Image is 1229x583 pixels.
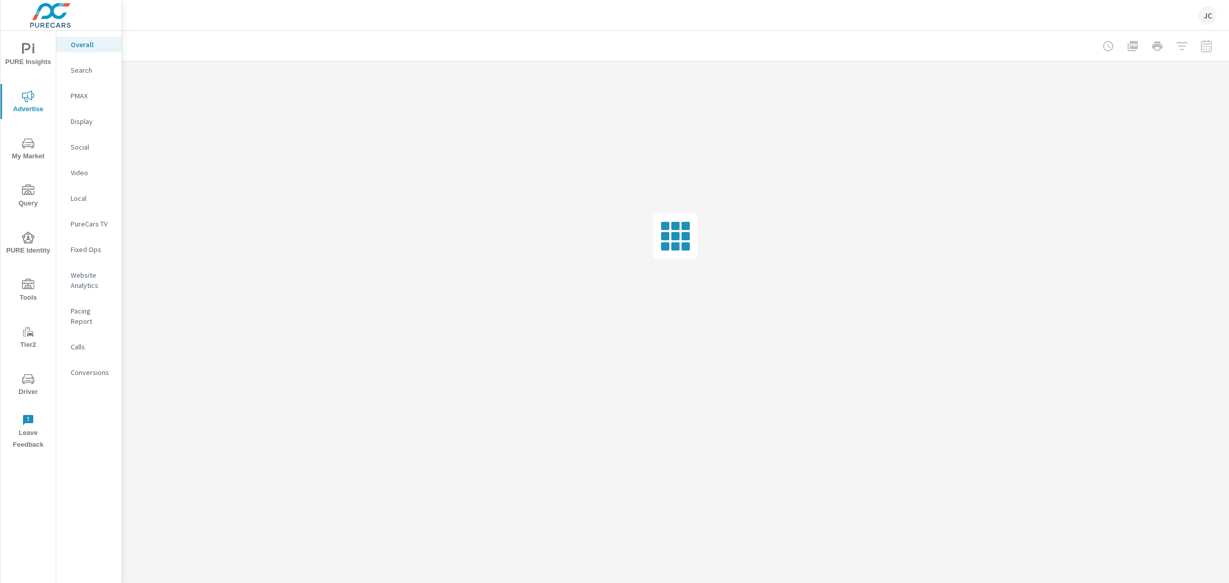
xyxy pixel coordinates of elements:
p: Fixed Ops [71,244,113,255]
div: Search [56,63,121,78]
div: Conversions [56,365,121,380]
span: Advertise [4,90,53,115]
p: PMAX [71,91,113,101]
p: Local [71,193,113,203]
div: PureCars TV [56,216,121,232]
p: Overall [71,39,113,50]
span: PURE Insights [4,43,53,68]
span: My Market [4,137,53,162]
p: Pacing Report [71,306,113,326]
p: Calls [71,342,113,352]
p: Website Analytics [71,270,113,290]
div: Website Analytics [56,267,121,293]
div: Video [56,165,121,180]
div: Display [56,114,121,129]
div: Calls [56,339,121,355]
span: Tier2 [4,326,53,351]
span: PURE Identity [4,232,53,257]
p: Conversions [71,367,113,378]
div: Local [56,191,121,206]
p: Display [71,116,113,127]
div: Overall [56,37,121,52]
p: Search [71,65,113,75]
div: Pacing Report [56,303,121,329]
p: PureCars TV [71,219,113,229]
span: Leave Feedback [4,414,53,451]
div: nav menu [1,31,56,455]
span: Driver [4,373,53,398]
p: Social [71,142,113,152]
div: JC [1198,6,1217,25]
span: Tools [4,279,53,304]
div: PMAX [56,88,121,103]
div: Social [56,139,121,155]
div: Fixed Ops [56,242,121,257]
p: Video [71,168,113,178]
span: Query [4,184,53,210]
